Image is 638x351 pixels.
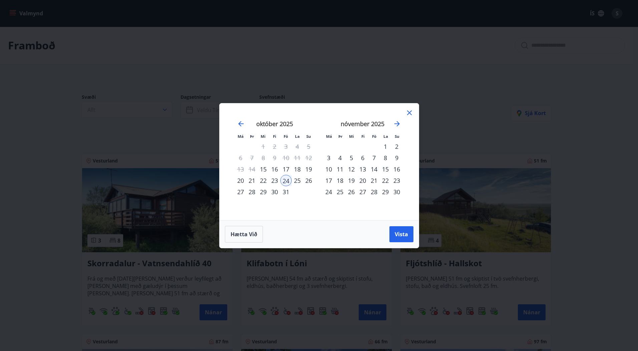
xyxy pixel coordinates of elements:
[292,163,303,175] div: 18
[334,175,346,186] td: Choose þriðjudagur, 18. nóvember 2025 as your check-out date. It’s available.
[246,163,258,175] td: Not available. þriðjudagur, 14. október 2025
[269,186,280,198] div: 30
[246,175,258,186] td: Choose þriðjudagur, 21. október 2025 as your check-out date. It’s available.
[280,186,292,198] div: 31
[368,175,380,186] td: Choose föstudagur, 21. nóvember 2025 as your check-out date. It’s available.
[323,175,334,186] div: 17
[334,186,346,198] td: Choose þriðjudagur, 25. nóvember 2025 as your check-out date. It’s available.
[280,141,292,152] td: Not available. föstudagur, 3. október 2025
[380,186,391,198] div: 29
[235,163,246,175] td: Not available. mánudagur, 13. október 2025
[380,163,391,175] div: 15
[280,186,292,198] td: Choose föstudagur, 31. október 2025 as your check-out date. It’s available.
[380,141,391,152] div: 1
[323,186,334,198] div: 24
[391,175,402,186] td: Choose sunnudagur, 23. nóvember 2025 as your check-out date. It’s available.
[235,175,246,186] div: 20
[280,163,292,175] td: Choose föstudagur, 17. október 2025 as your check-out date. It’s available.
[368,163,380,175] td: Choose föstudagur, 14. nóvember 2025 as your check-out date. It’s available.
[368,152,380,163] td: Choose föstudagur, 7. nóvember 2025 as your check-out date. It’s available.
[292,175,303,186] td: Choose laugardagur, 25. október 2025 as your check-out date. It’s available.
[341,120,384,128] strong: nóvember 2025
[225,226,263,243] button: Hætta við
[235,175,246,186] td: Choose mánudagur, 20. október 2025 as your check-out date. It’s available.
[334,175,346,186] div: 18
[380,175,391,186] div: 22
[303,152,314,163] td: Not available. sunnudagur, 12. október 2025
[228,111,411,212] div: Calendar
[258,175,269,186] div: 22
[284,134,288,139] small: Fö
[346,152,357,163] td: Choose miðvikudagur, 5. nóvember 2025 as your check-out date. It’s available.
[258,141,269,152] td: Not available. miðvikudagur, 1. október 2025
[361,134,365,139] small: Fi
[346,186,357,198] td: Choose miðvikudagur, 26. nóvember 2025 as your check-out date. It’s available.
[380,175,391,186] td: Choose laugardagur, 22. nóvember 2025 as your check-out date. It’s available.
[357,163,368,175] td: Choose fimmtudagur, 13. nóvember 2025 as your check-out date. It’s available.
[380,163,391,175] td: Choose laugardagur, 15. nóvember 2025 as your check-out date. It’s available.
[391,186,402,198] td: Choose sunnudagur, 30. nóvember 2025 as your check-out date. It’s available.
[256,120,293,128] strong: október 2025
[346,175,357,186] td: Choose miðvikudagur, 19. nóvember 2025 as your check-out date. It’s available.
[372,134,376,139] small: Fö
[303,175,314,186] div: 26
[280,175,292,186] td: Selected as start date. föstudagur, 24. október 2025
[334,163,346,175] td: Choose þriðjudagur, 11. nóvember 2025 as your check-out date. It’s available.
[306,134,311,139] small: Su
[368,175,380,186] div: 21
[269,163,280,175] div: 16
[246,175,258,186] div: 21
[380,141,391,152] td: Choose laugardagur, 1. nóvember 2025 as your check-out date. It’s available.
[280,175,292,186] div: 24
[391,186,402,198] div: 30
[237,120,245,128] div: Move backward to switch to the previous month.
[323,152,334,163] div: 3
[292,141,303,152] td: Not available. laugardagur, 4. október 2025
[357,175,368,186] td: Choose fimmtudagur, 20. nóvember 2025 as your check-out date. It’s available.
[391,152,402,163] td: Choose sunnudagur, 9. nóvember 2025 as your check-out date. It’s available.
[258,163,269,175] div: 15
[389,226,413,242] button: Vista
[258,152,269,163] td: Not available. miðvikudagur, 8. október 2025
[246,186,258,198] td: Choose þriðjudagur, 28. október 2025 as your check-out date. It’s available.
[323,163,334,175] td: Choose mánudagur, 10. nóvember 2025 as your check-out date. It’s available.
[280,152,292,163] td: Not available. föstudagur, 10. október 2025
[334,163,346,175] div: 11
[323,163,334,175] div: 10
[292,163,303,175] td: Choose laugardagur, 18. október 2025 as your check-out date. It’s available.
[261,134,266,139] small: Mi
[235,186,246,198] div: 27
[357,163,368,175] div: 13
[326,134,332,139] small: Má
[238,134,244,139] small: Má
[273,134,276,139] small: Fi
[323,152,334,163] td: Choose mánudagur, 3. nóvember 2025 as your check-out date. It’s available.
[269,152,280,163] td: Not available. fimmtudagur, 9. október 2025
[346,175,357,186] div: 19
[391,141,402,152] td: Choose sunnudagur, 2. nóvember 2025 as your check-out date. It’s available.
[258,186,269,198] div: 29
[235,152,246,163] td: Not available. mánudagur, 6. október 2025
[368,163,380,175] div: 14
[346,163,357,175] td: Choose miðvikudagur, 12. nóvember 2025 as your check-out date. It’s available.
[391,152,402,163] div: 9
[334,152,346,163] td: Choose þriðjudagur, 4. nóvember 2025 as your check-out date. It’s available.
[346,163,357,175] div: 12
[357,152,368,163] td: Choose fimmtudagur, 6. nóvember 2025 as your check-out date. It’s available.
[269,141,280,152] td: Not available. fimmtudagur, 2. október 2025
[323,175,334,186] td: Choose mánudagur, 17. nóvember 2025 as your check-out date. It’s available.
[346,186,357,198] div: 26
[395,231,408,238] span: Vista
[250,134,254,139] small: Þr
[269,163,280,175] td: Choose fimmtudagur, 16. október 2025 as your check-out date. It’s available.
[258,163,269,175] td: Choose miðvikudagur, 15. október 2025 as your check-out date. It’s available.
[357,175,368,186] div: 20
[303,163,314,175] td: Choose sunnudagur, 19. október 2025 as your check-out date. It’s available.
[338,134,342,139] small: Þr
[246,152,258,163] td: Not available. þriðjudagur, 7. október 2025
[292,175,303,186] div: 25
[334,152,346,163] div: 4
[258,175,269,186] td: Choose miðvikudagur, 22. október 2025 as your check-out date. It’s available.
[292,152,303,163] td: Not available. laugardagur, 11. október 2025
[303,141,314,152] td: Not available. sunnudagur, 5. október 2025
